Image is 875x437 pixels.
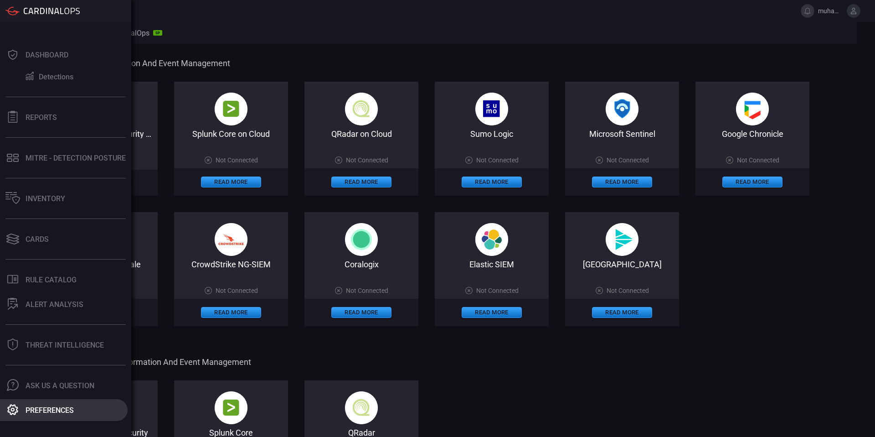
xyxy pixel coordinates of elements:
[201,307,261,318] button: Read More
[26,154,126,162] div: MITRE - Detection Posture
[26,194,65,203] div: Inventory
[462,177,522,187] button: Read More
[345,391,378,424] img: qradar_on_cloud-CqUPbAk2.png
[476,287,519,294] span: Not Connected
[475,93,508,125] img: sumo_logic-BhVDPgcO.png
[174,129,288,139] div: Splunk Core on Cloud
[215,391,247,424] img: splunk-B-AX9-PE.png
[606,223,638,256] img: svg%3e
[216,156,258,164] span: Not Connected
[565,129,679,139] div: Microsoft Sentinel
[44,58,855,68] span: Cloud Security Information and Event Management
[737,156,779,164] span: Not Connected
[26,300,83,309] div: ALERT ANALYSIS
[435,129,549,139] div: Sumo Logic
[462,307,522,318] button: Read More
[26,406,74,415] div: Preferences
[736,93,769,125] img: google_chronicle-BEvpeoLq.png
[153,30,162,36] div: SP
[435,260,549,269] div: Elastic SIEM
[346,156,388,164] span: Not Connected
[26,276,77,284] div: Rule Catalog
[346,287,388,294] span: Not Connected
[331,307,391,318] button: Read More
[304,129,418,139] div: QRadar on Cloud
[26,341,104,349] div: Threat Intelligence
[215,93,247,125] img: splunk-B-AX9-PE.png
[174,260,288,269] div: CrowdStrike NG-SIEM
[592,177,652,187] button: Read More
[215,223,247,256] img: crowdstrike_falcon-DF2rzYKc.png
[695,129,809,139] div: Google Chronicle
[606,93,638,125] img: microsoft_sentinel-DmoYopBN.png
[26,235,49,244] div: Cards
[304,260,418,269] div: Coralogix
[26,381,94,390] div: Ask Us A Question
[216,287,258,294] span: Not Connected
[476,156,519,164] span: Not Connected
[607,156,649,164] span: Not Connected
[818,7,843,15] span: muhammadinzamam
[201,177,261,187] button: Read More
[345,93,378,125] img: qradar_on_cloud-CqUPbAk2.png
[44,357,855,367] span: On Premise Security Information and Event Management
[345,223,378,256] img: svg%3e
[26,113,57,122] div: Reports
[26,51,68,59] div: Dashboard
[565,260,679,269] div: Cribl Lake
[592,307,652,318] button: Read More
[722,177,782,187] button: Read More
[331,177,391,187] button: Read More
[607,287,649,294] span: Not Connected
[475,223,508,256] img: svg+xml,%3c
[39,73,73,81] div: Detections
